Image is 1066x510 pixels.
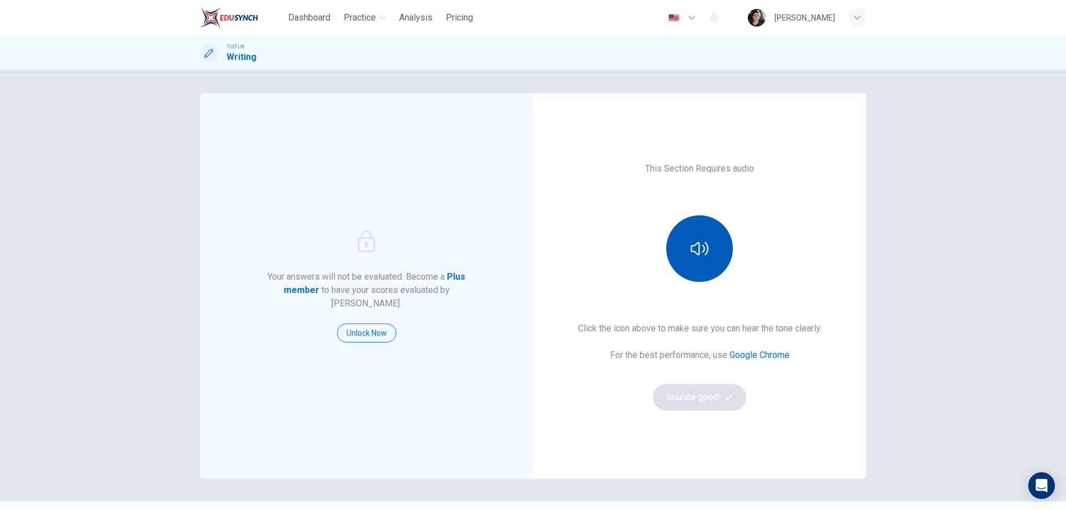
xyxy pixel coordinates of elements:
span: TOEFL® [227,43,244,51]
h6: Your answers will not be evaluated. Become a to have your scores evaluated by [PERSON_NAME]. [266,270,467,310]
h1: Writing [227,51,257,64]
span: Practice [344,11,376,24]
img: EduSynch logo [200,7,258,29]
span: Dashboard [288,11,330,24]
img: Profile picture [748,9,766,27]
h6: This Section Requires audio [645,162,754,175]
h6: For the best performance, use [610,349,790,362]
img: en [667,14,681,22]
button: Unlock Now [337,324,396,342]
a: EduSynch logo [200,7,284,29]
strong: Plus member [284,271,466,295]
span: Pricing [446,11,473,24]
button: Dashboard [284,8,335,28]
h6: Click the icon above to make sure you can hear the tone clearly. [578,322,822,335]
button: Analysis [395,8,437,28]
div: [PERSON_NAME] [775,11,835,24]
button: Practice [339,8,390,28]
a: Google Chrome [730,350,790,360]
div: Open Intercom Messenger [1028,472,1055,499]
button: Pricing [441,8,477,28]
span: Analysis [399,11,433,24]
